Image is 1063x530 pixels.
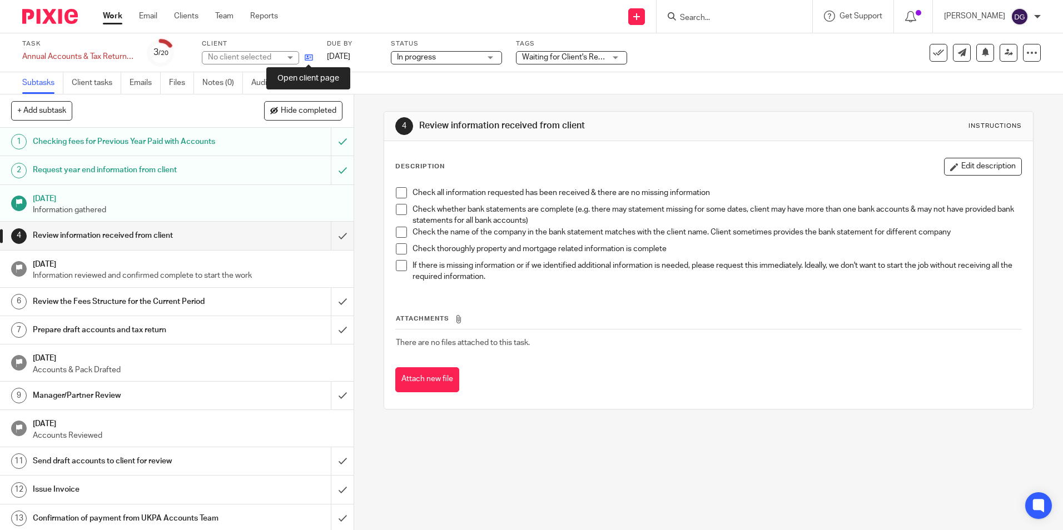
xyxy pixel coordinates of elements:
[11,134,27,149] div: 1
[33,204,343,216] p: Information gathered
[33,191,343,204] h1: [DATE]
[397,53,436,61] span: In progress
[264,101,342,120] button: Hide completed
[33,350,343,364] h1: [DATE]
[33,364,343,376] p: Accounts & Pack Drafted
[396,316,449,322] span: Attachments
[327,39,377,48] label: Due by
[158,50,168,56] small: /20
[395,367,459,392] button: Attach new file
[391,39,502,48] label: Status
[33,256,343,270] h1: [DATE]
[33,227,224,244] h1: Review information received from client
[413,260,1021,283] p: If there is missing information or if we identified additional information is needed, please requ...
[413,187,1021,198] p: Check all information requested has been received & there are no missing information
[944,158,1022,176] button: Edit description
[139,11,157,22] a: Email
[22,51,133,62] div: Annual Accounts &amp; Tax Return (Dormant Accounts)
[103,11,122,22] a: Work
[944,11,1005,22] p: [PERSON_NAME]
[22,39,133,48] label: Task
[33,453,224,469] h1: Send draft accounts to client for review
[22,51,133,62] div: Annual Accounts & Tax Return (Dormant Accounts)
[72,72,121,94] a: Client tasks
[396,339,530,347] span: There are no files attached to this task.
[202,39,313,48] label: Client
[395,162,445,171] p: Description
[395,117,413,135] div: 4
[215,11,234,22] a: Team
[33,481,224,498] h1: Issue Invoice
[22,72,63,94] a: Subtasks
[413,204,1021,227] p: Check whether bank statements are complete (e.g. there may statement missing for some dates, clie...
[11,228,27,244] div: 4
[327,53,350,61] span: [DATE]
[33,510,224,527] h1: Confirmation of payment from UKPA Accounts Team
[169,72,194,94] a: Files
[130,72,161,94] a: Emails
[33,430,343,441] p: Accounts Reviewed
[251,72,294,94] a: Audit logs
[208,52,280,63] div: No client selected
[11,388,27,403] div: 9
[33,293,224,310] h1: Review the Fees Structure for the Current Period
[413,243,1021,254] p: Check thoroughly property and mortgage related information is complete
[413,227,1021,238] p: Check the name of the company in the bank statement matches with the client name. Client sometime...
[11,294,27,309] div: 6
[968,122,1022,131] div: Instructions
[281,107,336,116] span: Hide completed
[33,162,224,178] h1: Request year end information from client
[419,120,732,132] h1: Review information received from client
[33,133,224,150] h1: Checking fees for Previous Year Paid with Accounts
[522,53,625,61] span: Waiting for Client's Response.
[840,12,882,20] span: Get Support
[516,39,627,48] label: Tags
[1011,8,1029,26] img: svg%3E
[11,453,27,469] div: 11
[679,13,779,23] input: Search
[153,46,168,59] div: 3
[22,9,78,24] img: Pixie
[11,322,27,338] div: 7
[174,11,198,22] a: Clients
[33,387,224,404] h1: Manager/Partner Review
[11,482,27,498] div: 12
[202,72,243,94] a: Notes (0)
[11,101,72,120] button: + Add subtask
[33,270,343,281] p: Information reviewed and confirmed complete to start the work
[250,11,278,22] a: Reports
[33,416,343,429] h1: [DATE]
[11,163,27,178] div: 2
[33,322,224,338] h1: Prepare draft accounts and tax return
[11,511,27,526] div: 13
